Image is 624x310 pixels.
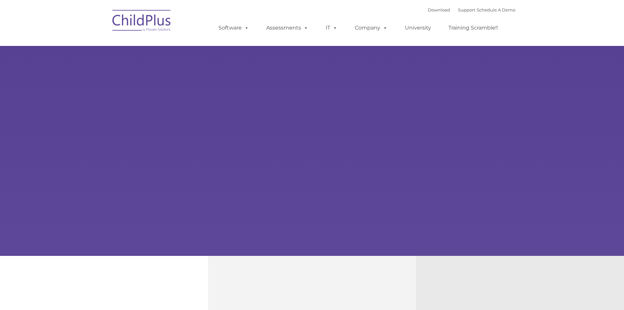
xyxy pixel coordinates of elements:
[477,7,515,12] a: Schedule A Demo
[109,5,175,38] img: ChildPlus by Procare Solutions
[212,21,255,34] a: Software
[348,21,394,34] a: Company
[398,21,438,34] a: University
[458,7,475,12] a: Support
[260,21,315,34] a: Assessments
[428,7,450,12] a: Download
[319,21,344,34] a: IT
[428,7,515,12] font: |
[442,21,504,34] a: Training Scramble!!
